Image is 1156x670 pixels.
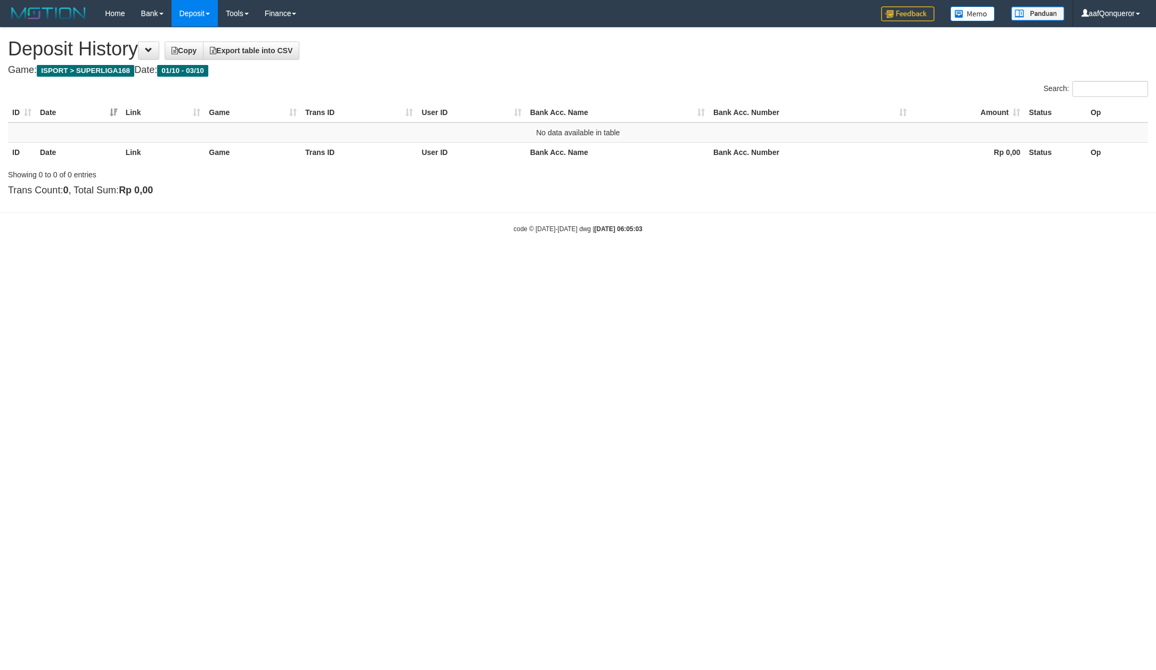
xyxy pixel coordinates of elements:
[301,103,417,122] th: Trans ID: activate to sort column ascending
[119,185,153,195] strong: Rp 0,00
[165,42,203,60] a: Copy
[514,225,642,233] small: code © [DATE]-[DATE] dwg |
[205,142,301,162] th: Game
[881,6,934,21] img: Feedback.jpg
[121,142,205,162] th: Link
[1044,81,1148,97] label: Search:
[37,65,134,77] span: ISPORT > SUPERLIGA168
[8,65,1148,76] h4: Game: Date:
[63,185,68,195] strong: 0
[709,103,911,122] th: Bank Acc. Number: activate to sort column ascending
[1011,6,1064,21] img: panduan.png
[36,103,121,122] th: Date: activate to sort column ascending
[8,122,1148,143] td: No data available in table
[417,142,526,162] th: User ID
[203,42,299,60] a: Export table into CSV
[301,142,417,162] th: Trans ID
[994,148,1021,157] strong: Rp 0,00
[709,142,911,162] th: Bank Acc. Number
[8,142,36,162] th: ID
[911,103,1025,122] th: Amount: activate to sort column ascending
[1024,142,1086,162] th: Status
[8,185,1148,196] h4: Trans Count: , Total Sum:
[157,65,208,77] span: 01/10 - 03/10
[1086,103,1148,122] th: Op
[1086,142,1148,162] th: Op
[8,103,36,122] th: ID: activate to sort column ascending
[950,6,995,21] img: Button%20Memo.svg
[595,225,642,233] strong: [DATE] 06:05:03
[36,142,121,162] th: Date
[210,46,292,55] span: Export table into CSV
[172,46,197,55] span: Copy
[8,165,474,180] div: Showing 0 to 0 of 0 entries
[8,5,89,21] img: MOTION_logo.png
[526,103,709,122] th: Bank Acc. Name: activate to sort column ascending
[121,103,205,122] th: Link: activate to sort column ascending
[205,103,301,122] th: Game: activate to sort column ascending
[526,142,709,162] th: Bank Acc. Name
[8,38,1148,60] h1: Deposit History
[1072,81,1148,97] input: Search:
[417,103,526,122] th: User ID: activate to sort column ascending
[1024,103,1086,122] th: Status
